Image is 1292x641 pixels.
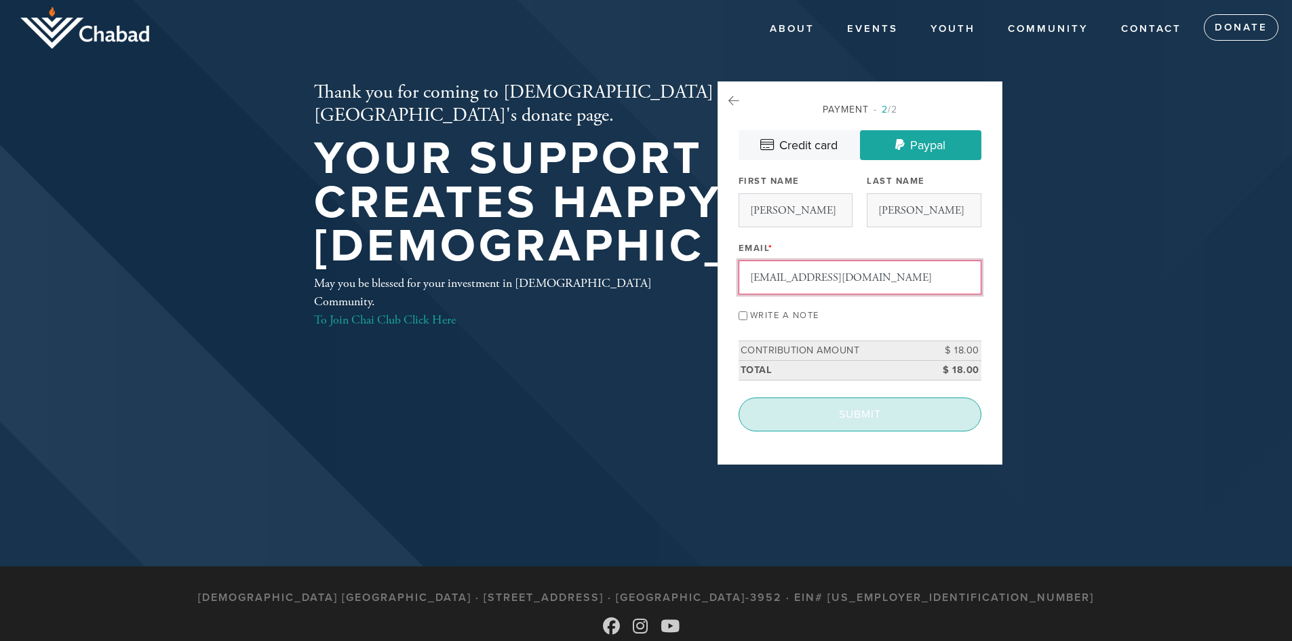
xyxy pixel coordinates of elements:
a: Events [837,16,908,42]
h1: Your support creates happy [DEMOGRAPHIC_DATA]! [314,137,896,269]
td: Total [739,360,920,380]
span: 2 [882,104,888,115]
a: COMMUNITY [998,16,1099,42]
label: Last Name [867,175,925,187]
a: Contact [1111,16,1192,42]
a: YOUTH [920,16,985,42]
div: Payment [739,102,981,117]
label: Email [739,242,773,254]
img: logo_half.png [20,7,149,49]
td: $ 18.00 [920,360,981,380]
h3: [DEMOGRAPHIC_DATA] [GEOGRAPHIC_DATA] · [STREET_ADDRESS] · [GEOGRAPHIC_DATA]-3952 · EIN# [US_EMPLO... [198,591,1094,604]
a: About [760,16,825,42]
label: Write a note [750,310,819,321]
h2: Thank you for coming to [DEMOGRAPHIC_DATA][GEOGRAPHIC_DATA]'s donate page. [314,81,896,127]
span: /2 [874,104,897,115]
label: First Name [739,175,800,187]
td: Contribution Amount [739,341,920,361]
a: Paypal [860,130,981,160]
a: Donate [1204,14,1278,41]
div: May you be blessed for your investment in [DEMOGRAPHIC_DATA] Community. [314,274,673,329]
a: Credit card [739,130,860,160]
input: Submit [739,397,981,431]
a: To Join Chai Club Click Here [314,312,456,328]
span: This field is required. [768,243,773,254]
td: $ 18.00 [920,341,981,361]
